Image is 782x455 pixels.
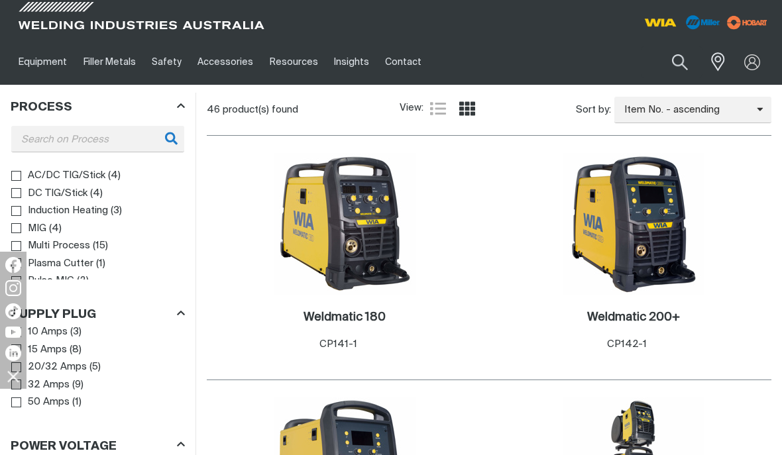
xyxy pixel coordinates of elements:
a: 10 Amps [11,323,68,341]
span: 15 Amps [28,342,67,358]
span: ( 15 ) [93,238,108,254]
span: Multi Process [28,238,90,254]
a: List view [430,101,446,117]
a: Filler Metals [75,39,143,85]
span: 20/32 Amps [28,360,87,375]
img: TikTok [5,303,21,319]
img: Weldmatic 180 [274,153,416,295]
a: 15 Amps [11,341,67,359]
ul: Process [11,167,184,307]
a: Plasma Cutter [11,255,93,273]
img: Instagram [5,280,21,296]
span: ( 2 ) [77,274,89,289]
a: Weldmatic 180 [304,310,386,325]
a: DC TIG/Stick [11,185,87,203]
h3: Process [11,100,72,115]
h2: Weldmatic 200+ [587,311,680,323]
a: 32 Amps [11,376,70,394]
span: MIG [28,221,46,236]
span: Induction Heating [28,203,108,219]
a: Pulse MIG [11,272,74,290]
input: Product name or item number... [641,46,702,77]
span: Item No. - ascending [614,103,757,118]
a: Resources [262,39,326,85]
span: ( 8 ) [70,342,82,358]
span: CP141-1 [319,339,357,349]
span: 32 Amps [28,378,70,393]
span: AC/DC TIG/Stick [28,168,105,183]
span: Plasma Cutter [28,256,93,272]
div: Power Voltage [11,436,185,454]
a: Accessories [190,39,261,85]
span: ( 3 ) [111,203,122,219]
a: Equipment [11,39,75,85]
section: Product list controls [207,93,771,126]
a: Weldmatic 200+ [587,310,680,325]
a: Induction Heating [11,202,108,220]
input: Search on Process [11,126,184,152]
span: ( 1 ) [72,395,82,410]
a: AC/DC TIG/Stick [11,167,105,185]
span: ( 4 ) [49,221,62,236]
a: Multi Process [11,237,90,255]
div: Process field [11,126,184,152]
img: Facebook [5,257,21,273]
span: Pulse MIG [28,274,74,289]
span: DC TIG/Stick [28,186,87,201]
img: miller [723,13,771,32]
img: LinkedIn [5,345,21,361]
span: 10 Amps [28,325,68,340]
span: ( 4 ) [90,186,103,201]
button: Search products [657,46,702,77]
a: 50 Amps [11,393,70,411]
span: 50 Amps [28,395,70,410]
a: 20/32 Amps [11,358,87,376]
span: ( 3 ) [70,325,82,340]
span: Sort by: [576,103,611,118]
div: Supply Plug [11,305,185,323]
span: CP142-1 [607,339,647,349]
nav: Main [11,39,581,85]
span: product(s) found [223,105,298,115]
span: ( 9 ) [72,378,84,393]
span: ( 5 ) [89,360,101,375]
ul: Supply Plug [11,323,184,411]
span: ( 4 ) [108,168,121,183]
a: Safety [144,39,190,85]
span: View: [400,101,423,116]
h2: Weldmatic 180 [304,311,386,323]
a: Insights [326,39,377,85]
span: ( 1 ) [96,256,105,272]
a: MIG [11,220,46,238]
div: Process [11,98,185,116]
img: YouTube [5,327,21,338]
div: 46 [207,103,400,117]
h3: Supply Plug [11,307,96,323]
img: Weldmatic 200+ [563,153,704,295]
img: hide socials [2,365,25,387]
h3: Power Voltage [11,439,117,454]
a: Contact [377,39,429,85]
